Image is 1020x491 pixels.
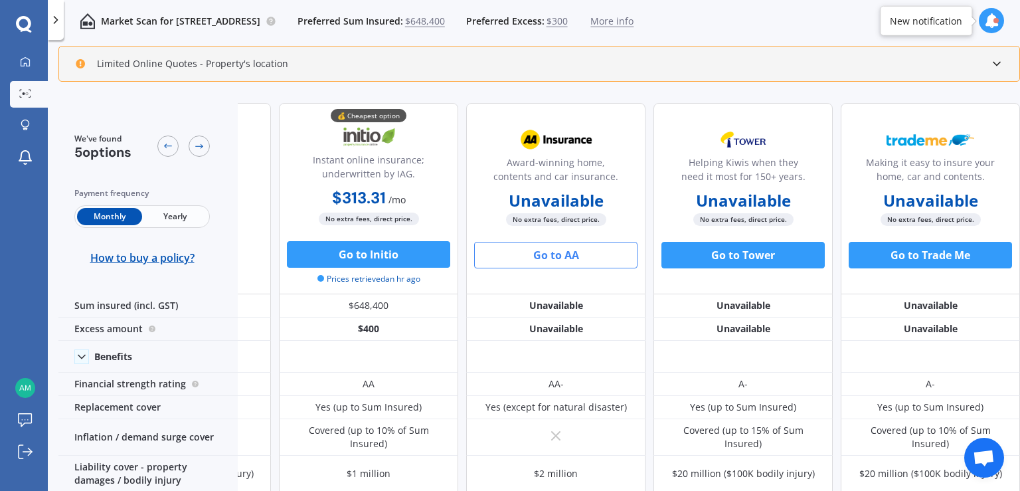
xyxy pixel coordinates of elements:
div: A- [738,377,748,391]
div: Benefits [94,351,132,363]
p: Market Scan for [STREET_ADDRESS] [101,15,260,28]
span: We've found [74,133,131,145]
div: Financial strength rating [58,373,238,396]
span: $648,400 [405,15,445,28]
div: $2 million [534,467,578,480]
span: No extra fees, direct price. [506,213,606,226]
div: Yes (up to Sum Insured) [690,401,796,414]
div: Award-winning home, contents and car insurance. [477,155,634,189]
div: Limited Online Quotes - Property's location [75,57,288,70]
div: Open chat [964,438,1004,478]
div: AA- [549,377,564,391]
div: Yes (up to Sum Insured) [877,401,983,414]
div: Sum insured (incl. GST) [58,294,238,318]
img: home-and-contents.b802091223b8502ef2dd.svg [80,13,96,29]
span: 5 options [74,144,131,161]
div: Making it easy to insure your home, car and contents. [852,155,1009,189]
span: How to buy a policy? [90,251,195,264]
div: Unavailable [466,294,645,318]
div: 💰 Cheapest option [331,109,406,122]
button: Go to Trade Me [849,242,1012,268]
button: Go to Tower [661,242,825,268]
div: Covered (up to 15% of Sum Insured) [663,424,823,450]
div: Unavailable [466,318,645,341]
b: Unavailable [883,194,978,207]
div: Inflation / demand surge cover [58,419,238,456]
button: Go to AA [474,242,637,268]
img: AA.webp [512,123,600,156]
span: Yearly [142,208,207,225]
div: Yes (up to Sum Insured) [315,401,422,414]
img: Trademe.webp [887,123,974,156]
div: Instant online insurance; underwritten by IAG. [290,153,447,186]
div: A- [926,377,935,391]
div: Covered (up to 10% of Sum Insured) [289,424,448,450]
span: Preferred Sum Insured: [297,15,403,28]
div: $20 million ($100K bodily injury) [672,467,815,480]
span: Prices retrieved an hr ago [317,273,420,285]
div: Payment frequency [74,187,210,200]
div: $1 million [347,467,390,480]
div: $648,400 [279,294,458,318]
div: Unavailable [653,294,833,318]
div: Yes (except for natural disaster) [485,401,627,414]
b: Unavailable [696,194,791,207]
img: Initio.webp [325,120,412,153]
span: / mo [388,193,406,206]
span: $300 [547,15,568,28]
div: Covered (up to 10% of Sum Insured) [851,424,1010,450]
div: Helping Kiwis when they need it most for 150+ years. [665,155,821,189]
img: e925235be33a72453807e85398aa58c8 [15,378,35,398]
img: Tower.webp [699,123,787,156]
span: No extra fees, direct price. [881,213,981,226]
div: AA [363,377,375,391]
div: $20 million ($100K bodily injury) [859,467,1002,480]
button: Go to Initio [287,241,450,268]
div: Unavailable [653,318,833,341]
span: More info [590,15,634,28]
div: Unavailable [841,318,1020,341]
div: Replacement cover [58,396,238,419]
div: Excess amount [58,318,238,341]
span: Monthly [77,208,142,225]
span: No extra fees, direct price. [693,213,794,226]
span: No extra fees, direct price. [319,213,419,225]
b: $313.31 [332,187,386,208]
b: Unavailable [509,194,604,207]
span: Preferred Excess: [466,15,545,28]
div: $400 [279,318,458,341]
div: New notification [890,14,962,27]
div: Unavailable [841,294,1020,318]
